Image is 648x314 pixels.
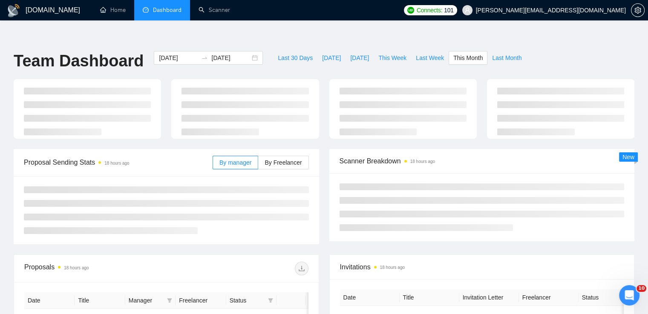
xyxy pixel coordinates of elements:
th: Date [24,292,75,309]
span: Last 30 Days [278,53,313,63]
iframe: Intercom live chat [619,285,639,305]
span: [DATE] [350,53,369,63]
input: End date [211,53,250,63]
time: 18 hours ago [380,265,405,270]
span: Last Week [416,53,444,63]
th: Invitation Letter [459,289,519,306]
span: This Month [453,53,483,63]
th: Status [579,289,638,306]
button: [DATE] [317,51,346,65]
th: Freelancer [519,289,579,306]
span: Last Month [492,53,521,63]
span: Connects: [417,6,442,15]
img: upwork-logo.png [407,7,414,14]
span: filter [266,294,275,307]
a: homeHome [100,6,126,14]
th: Title [400,289,459,306]
span: filter [165,294,174,307]
button: Last Week [411,51,449,65]
span: dashboard [143,7,149,13]
th: Date [340,289,400,306]
button: setting [631,3,645,17]
button: This Week [374,51,411,65]
button: This Month [449,51,487,65]
time: 18 hours ago [64,265,89,270]
span: swap-right [201,54,208,61]
span: user [464,7,470,13]
span: Invitations [340,262,624,272]
h1: Team Dashboard [14,51,144,71]
span: This Week [378,53,406,63]
a: searchScanner [199,6,230,14]
span: Manager [129,296,164,305]
button: Last Month [487,51,526,65]
span: By manager [219,159,251,166]
span: New [622,154,634,160]
span: Scanner Breakdown [340,156,625,166]
span: 101 [444,6,453,15]
time: 18 hours ago [104,161,129,166]
span: [DATE] [322,53,341,63]
a: setting [631,7,645,14]
input: Start date [159,53,198,63]
span: filter [167,298,172,303]
span: 10 [636,285,646,292]
span: filter [268,298,273,303]
div: Proposals [24,262,166,275]
span: Status [230,296,265,305]
span: By Freelancer [265,159,302,166]
span: Proposal Sending Stats [24,157,213,168]
th: Manager [125,292,176,309]
th: Freelancer [176,292,226,309]
th: Title [75,292,125,309]
span: Dashboard [153,6,181,14]
img: logo [7,4,20,17]
time: 18 hours ago [410,159,435,164]
button: Last 30 Days [273,51,317,65]
span: to [201,54,208,61]
button: [DATE] [346,51,374,65]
